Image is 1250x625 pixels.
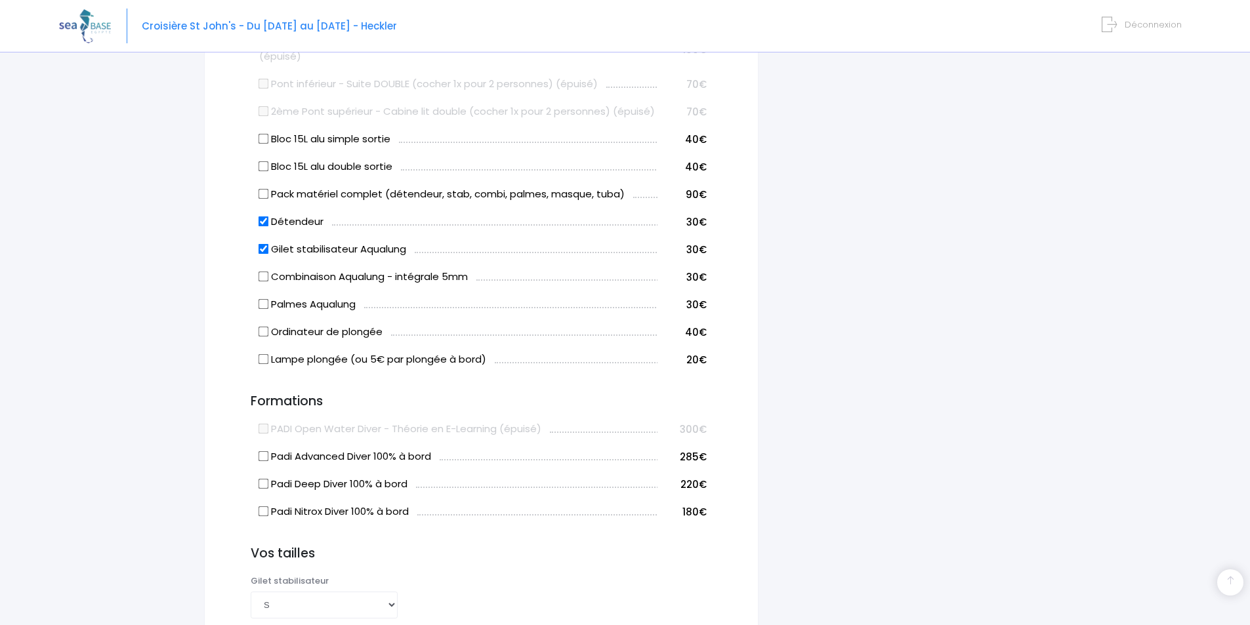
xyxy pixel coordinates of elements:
[1125,18,1182,31] span: Déconnexion
[680,450,707,464] span: 285€
[259,244,269,254] input: Gilet stabilisateur Aqualung
[259,106,269,117] input: 2ème Pont supérieur - Cabine lit double (cocher 1x pour 2 personnes) (épuisé)
[259,504,409,519] label: Padi Nitrox Diver 100% à bord
[259,325,383,340] label: Ordinateur de plongée
[686,215,707,229] span: 30€
[686,243,707,256] span: 30€
[682,43,707,56] span: 100€
[259,352,486,367] label: Lampe plongée (ou 5€ par plongée à bord)
[685,325,707,339] span: 40€
[686,77,707,91] span: 70€
[259,77,598,92] label: Pont inférieur - Suite DOUBLE (cocher 1x pour 2 personnes) (épuisé)
[686,188,707,201] span: 90€
[259,424,269,434] input: PADI Open Water Diver - Théorie en E-Learning (épuisé)
[259,104,655,119] label: 2ème Pont supérieur - Cabine lit double (cocher 1x pour 2 personnes) (épuisé)
[259,477,407,492] label: Padi Deep Diver 100% à bord
[259,299,269,310] input: Palmes Aqualung
[685,160,707,174] span: 40€
[680,477,707,491] span: 220€
[251,546,732,561] h3: Vos tailles
[259,189,269,199] input: Pack matériel complet (détendeur, stab, combi, palmes, masque, tuba)
[680,422,707,436] span: 300€
[259,159,392,174] label: Bloc 15L alu double sortie
[259,327,269,337] input: Ordinateur de plongée
[259,216,269,227] input: Détendeur
[231,394,732,409] h3: Formations
[251,575,329,588] label: Gilet stabilisateur
[259,79,269,89] input: Pont inférieur - Suite DOUBLE (cocher 1x pour 2 personnes) (épuisé)
[259,132,390,147] label: Bloc 15L alu simple sortie
[259,422,541,437] label: PADI Open Water Diver - Théorie en E-Learning (épuisé)
[685,132,707,146] span: 40€
[259,449,431,464] label: Padi Advanced Diver 100% à bord
[259,506,269,517] input: Padi Nitrox Diver 100% à bord
[259,187,625,202] label: Pack matériel complet (détendeur, stab, combi, palmes, masque, tuba)
[259,297,356,312] label: Palmes Aqualung
[142,19,397,33] span: Croisière St John's - Du [DATE] au [DATE] - Heckler
[259,161,269,172] input: Bloc 15L alu double sortie
[259,270,468,285] label: Combinaison Aqualung - intégrale 5mm
[686,353,707,367] span: 20€
[259,479,269,489] input: Padi Deep Diver 100% à bord
[686,105,707,119] span: 70€
[686,270,707,284] span: 30€
[682,505,707,519] span: 180€
[259,242,406,257] label: Gilet stabilisateur Aqualung
[259,451,269,462] input: Padi Advanced Diver 100% à bord
[259,214,323,230] label: Détendeur
[259,354,269,365] input: Lampe plongée (ou 5€ par plongée à bord)
[259,272,269,282] input: Combinaison Aqualung - intégrale 5mm
[259,134,269,144] input: Bloc 15L alu simple sortie
[686,298,707,312] span: 30€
